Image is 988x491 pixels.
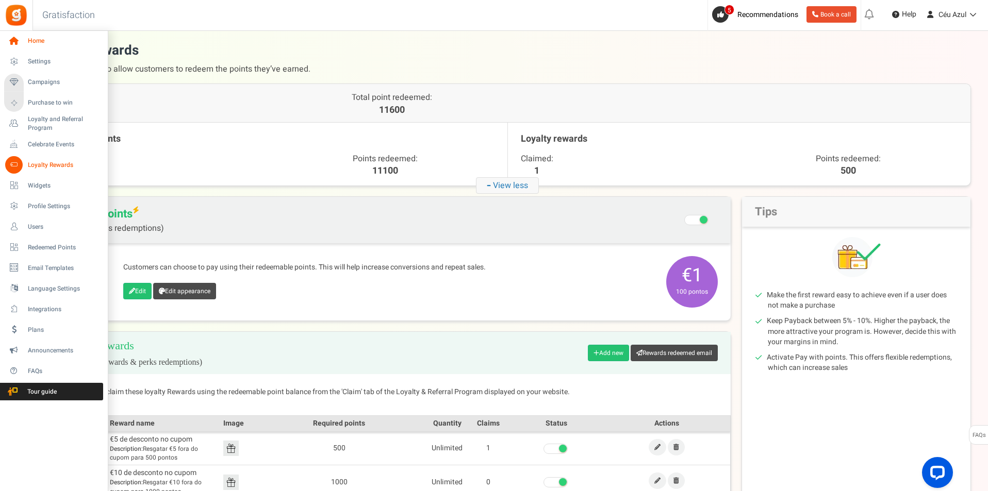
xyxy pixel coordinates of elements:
a: Home [4,32,103,50]
td: Unlimited [426,432,468,465]
span: Email Templates [28,264,100,273]
a: Campaigns [4,74,103,91]
span: 5 [724,5,734,15]
td: 1 [468,432,509,465]
span: Integrations [28,305,100,314]
a: Add new [588,345,629,361]
span: Language Settings [28,284,100,293]
li: Activate Pay with points. This offers flexible redemptions, which can increase sales [768,352,958,373]
p: 11100 [276,164,495,178]
span: Plans [28,326,100,334]
a: Loyalty and Referral Program [4,115,103,132]
i: View less [476,177,539,194]
img: Tips [832,237,881,277]
h1: Loyalty rewards [43,41,971,78]
div: Palavras-chave [120,61,166,67]
th: Actions [604,416,731,432]
b: Description: [110,444,143,453]
span: Claimed: [521,153,553,165]
a: 5 Recommendations [712,6,802,23]
span: Recommendations [737,9,798,20]
a: Redeemed Points [4,239,103,256]
p: Points redeemed: [276,153,495,165]
span: Purchase to win [28,98,100,107]
p: Points redeemed: [739,153,958,165]
li: Keep Payback between 5% - 10%. Higher the payback, the more attractive your program is. However, ... [768,316,958,347]
span: Céu Azul [938,9,966,20]
td: €5 de desconto no cupom [107,432,221,465]
a: Widgets [4,177,103,194]
h3: Gratisfaction [31,5,106,26]
span: Loyalty rewards [521,132,587,146]
strong: - [487,176,493,195]
a: Purchase to win [4,94,103,112]
span: Help [899,9,916,20]
th: Status [509,416,603,432]
img: tab_keywords_by_traffic_grey.svg [109,60,117,68]
div: Domínio: [DOMAIN_NAME] [27,27,116,35]
p: 500 [739,164,958,178]
span: (Flexible points redemptions) [56,224,164,233]
li: Make the first reward easy to achieve even if a user does not make a purchase [768,290,958,311]
span: 1 [521,164,553,178]
th: Quantity [426,416,468,432]
a: FAQs [4,362,103,380]
a: Edit appearance [153,283,216,299]
img: Reward [223,441,239,456]
small: 100 pontos [669,287,715,296]
a: Remove [668,439,685,455]
a: Rewards redeemed email [631,345,718,361]
span: Campaigns [28,78,100,87]
p: Customers can claim these loyalty Rewards using the redeemable point balance from the 'Claim' tab... [56,387,718,397]
a: Edit [649,439,666,455]
a: Email Templates [4,259,103,277]
span: Settings [28,57,100,66]
a: Edit [123,283,152,299]
a: Loyalty Rewards [4,156,103,174]
span: Multiple options to allow customers to redeem the points they’ve earned. [43,60,971,78]
span: Celebrate Events [28,140,100,149]
span: €1 [666,256,718,308]
td: 500 [252,432,426,465]
th: Required points [252,416,426,432]
span: Loyalty Rewards [28,161,100,170]
span: Tour guide [5,387,77,396]
span: FAQs [28,367,100,376]
a: Profile Settings [4,197,103,215]
span: (Fixed points rewards & perks redemptions) [56,358,202,367]
a: Integrations [4,300,103,318]
span: Pay with points [56,207,164,233]
a: Users [4,218,103,235]
span: FAQs [972,426,986,445]
a: Settings [4,53,103,71]
a: Edit [649,472,666,489]
img: website_grey.svg [17,27,25,35]
div: v 4.0.24 [29,16,51,25]
p: Total point redeemed: [276,92,507,104]
span: Resgatar €5 fora do cupom para 500 pontos [110,445,218,462]
span: Profile Settings [28,202,100,211]
a: Language Settings [4,280,103,297]
img: tab_domain_overview_orange.svg [43,60,51,68]
th: Reward name [107,416,221,432]
span: Home [28,37,100,45]
span: Widgets [28,181,100,190]
h2: Loyalty Rewards [56,340,202,366]
span: Loyalty and Referral Program [28,115,103,132]
img: Reward [223,475,239,490]
a: Celebrate Events [4,136,103,153]
p: 11600 [276,104,507,117]
div: Domínio [54,61,79,67]
span: Redeemed Points [28,243,100,252]
a: Plans [4,321,103,338]
a: Help [888,6,920,23]
th: Image [221,416,252,432]
b: Description: [110,478,143,487]
p: Customers can choose to pay using their redeemable points. This will help increase conversions an... [123,262,656,273]
th: Claims [468,416,509,432]
a: Book a call [806,6,857,23]
h2: Tips [742,197,970,227]
span: Users [28,223,100,231]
